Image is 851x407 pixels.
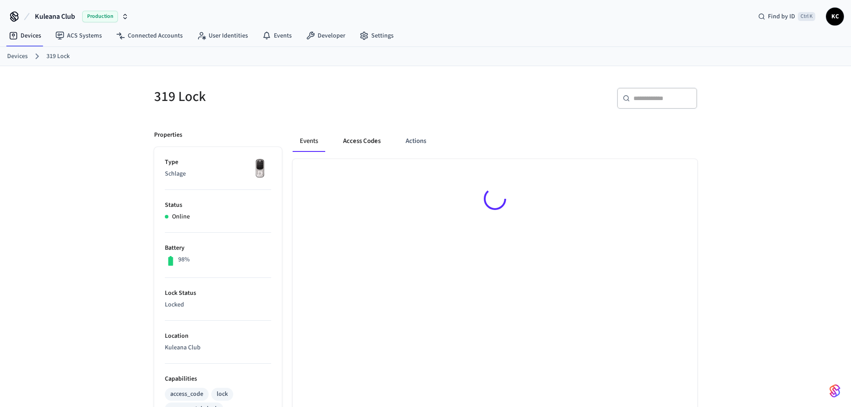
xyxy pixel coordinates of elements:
button: Events [293,130,325,152]
p: Type [165,158,271,167]
p: Status [165,201,271,210]
a: Devices [2,28,48,44]
p: Battery [165,243,271,253]
span: Ctrl K [798,12,815,21]
p: Lock Status [165,289,271,298]
a: Devices [7,52,28,61]
a: User Identities [190,28,255,44]
img: SeamLogoGradient.69752ec5.svg [830,384,840,398]
button: Access Codes [336,130,388,152]
p: Properties [154,130,182,140]
img: Yale Assure Touchscreen Wifi Smart Lock, Satin Nickel, Front [249,158,271,180]
h5: 319 Lock [154,88,420,106]
button: KC [826,8,844,25]
a: 319 Lock [46,52,70,61]
div: ant example [293,130,697,152]
span: Production [82,11,118,22]
div: Find by IDCtrl K [751,8,822,25]
p: Locked [165,300,271,310]
a: Events [255,28,299,44]
div: lock [217,390,228,399]
p: Online [172,212,190,222]
a: Developer [299,28,352,44]
span: KC [827,8,843,25]
span: Find by ID [768,12,795,21]
p: Capabilities [165,374,271,384]
button: Actions [398,130,433,152]
p: Location [165,331,271,341]
p: 98% [178,255,190,264]
a: ACS Systems [48,28,109,44]
p: Schlage [165,169,271,179]
span: Kuleana Club [35,11,75,22]
p: Kuleana Club [165,343,271,352]
div: access_code [170,390,203,399]
a: Settings [352,28,401,44]
a: Connected Accounts [109,28,190,44]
